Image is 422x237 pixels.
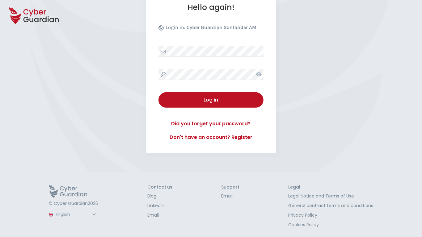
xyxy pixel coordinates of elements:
[147,193,173,199] a: Blog
[163,96,259,104] div: Log in
[158,134,264,141] a: Don't have an account? Register
[158,120,264,127] a: Did you forget your password?
[288,212,373,218] a: Privacy Policy
[147,185,173,190] h3: Contact us
[49,213,53,217] img: region-logo
[288,222,373,228] a: Cookies Policy
[288,185,373,190] h3: Legal
[147,212,173,218] a: Email
[147,202,173,209] a: LinkedIn
[221,193,239,199] a: Email
[221,185,239,190] h3: Support
[288,193,373,199] a: Legal Notice and Terms of Use
[158,92,264,108] button: Log in
[49,201,99,206] p: © Cyber Guardian 2025
[288,202,373,209] a: General contract terms and conditions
